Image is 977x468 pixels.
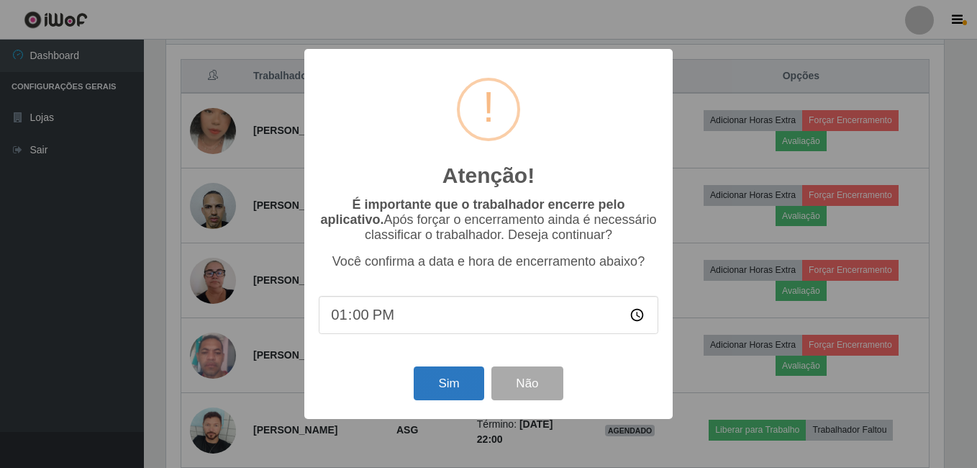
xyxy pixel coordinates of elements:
button: Sim [414,366,483,400]
p: Após forçar o encerramento ainda é necessário classificar o trabalhador. Deseja continuar? [319,197,658,243]
button: Não [491,366,563,400]
h2: Atenção! [442,163,535,189]
p: Você confirma a data e hora de encerramento abaixo? [319,254,658,269]
b: É importante que o trabalhador encerre pelo aplicativo. [320,197,624,227]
